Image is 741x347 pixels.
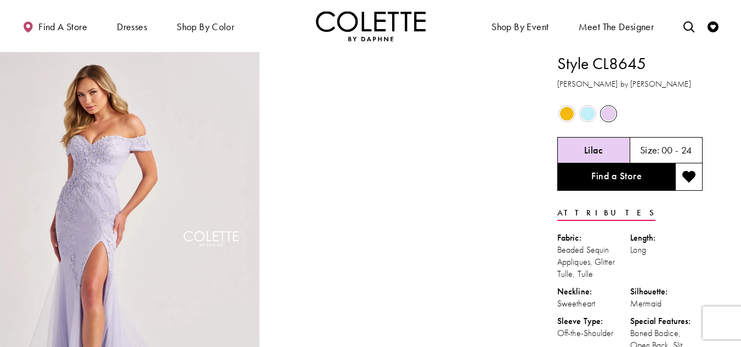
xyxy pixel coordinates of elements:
[114,11,150,41] span: Dresses
[117,21,147,32] span: Dresses
[557,232,630,244] div: Fabric:
[630,244,703,256] div: Long
[630,298,703,310] div: Mermaid
[316,11,426,41] a: Visit Home Page
[177,21,234,32] span: Shop by color
[557,244,630,280] div: Beaded Sequin Appliques, Glitter Tulle, Tulle
[557,52,703,75] h1: Style CL8645
[705,11,721,41] a: Check Wishlist
[557,298,630,310] div: Sweetheart
[630,286,703,298] div: Silhouette:
[579,21,654,32] span: Meet the designer
[174,11,237,41] span: Shop by color
[599,104,618,123] div: Lilac
[489,11,551,41] span: Shop By Event
[576,11,657,41] a: Meet the designer
[20,11,90,41] a: Find a store
[557,104,576,123] div: Buttercup
[557,327,630,339] div: Off-the-Shoulder
[557,315,630,327] div: Sleeve Type:
[640,144,660,156] span: Size:
[557,205,655,221] a: Attributes
[578,104,597,123] div: Light Blue
[557,286,630,298] div: Neckline:
[38,21,87,32] span: Find a store
[681,11,697,41] a: Toggle search
[584,145,603,156] h5: Chosen color
[491,21,548,32] span: Shop By Event
[630,315,703,327] div: Special Features:
[316,11,426,41] img: Colette by Daphne
[557,104,703,124] div: Product color controls state depends on size chosen
[661,145,692,156] h5: 00 - 24
[675,163,703,191] button: Add to wishlist
[630,232,703,244] div: Length:
[265,52,524,182] video: Style CL8645 Colette by Daphne #1 autoplay loop mute video
[557,78,703,90] h3: [PERSON_NAME] by [PERSON_NAME]
[557,163,675,191] a: Find a Store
